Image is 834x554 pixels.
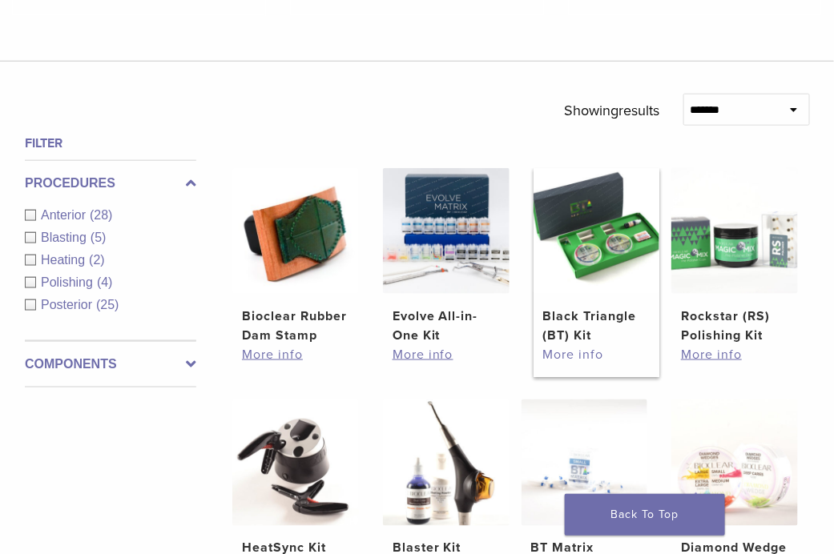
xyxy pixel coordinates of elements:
label: Procedures [25,174,196,193]
h2: Rockstar (RS) Polishing Kit [681,307,788,345]
a: Evolve All-in-One KitEvolve All-in-One Kit [383,168,510,346]
h4: Filter [25,134,196,153]
h2: Bioclear Rubber Dam Stamp [242,307,349,345]
span: Anterior [41,208,90,222]
span: Posterior [41,298,96,311]
span: (25) [96,298,119,311]
span: Blasting [41,231,91,244]
img: Diamond Wedge Kits [671,399,798,526]
a: More info [542,345,650,364]
img: Black Triangle (BT) Kit [534,168,660,295]
a: More info [393,345,500,364]
a: More info [681,345,788,364]
img: Rockstar (RS) Polishing Kit [671,168,798,295]
img: Blaster Kit [383,399,510,526]
span: Heating [41,253,89,267]
a: More info [242,345,349,364]
a: Rockstar (RS) Polishing KitRockstar (RS) Polishing Kit [671,168,798,346]
img: Evolve All-in-One Kit [383,168,510,295]
p: Showing results [564,94,659,127]
span: (2) [89,253,105,267]
span: (5) [91,231,107,244]
span: (4) [97,275,113,289]
span: Polishing [41,275,97,289]
h2: Evolve All-in-One Kit [393,307,500,345]
img: HeatSync Kit [232,399,359,526]
a: Back To Top [565,494,725,536]
a: Black Triangle (BT) KitBlack Triangle (BT) Kit [534,168,660,346]
a: Bioclear Rubber Dam StampBioclear Rubber Dam Stamp [232,168,359,346]
img: Bioclear Rubber Dam Stamp [232,168,359,295]
span: (28) [90,208,112,222]
label: Components [25,355,196,374]
h2: Black Triangle (BT) Kit [542,307,650,345]
img: BT Matrix Series [522,399,648,526]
